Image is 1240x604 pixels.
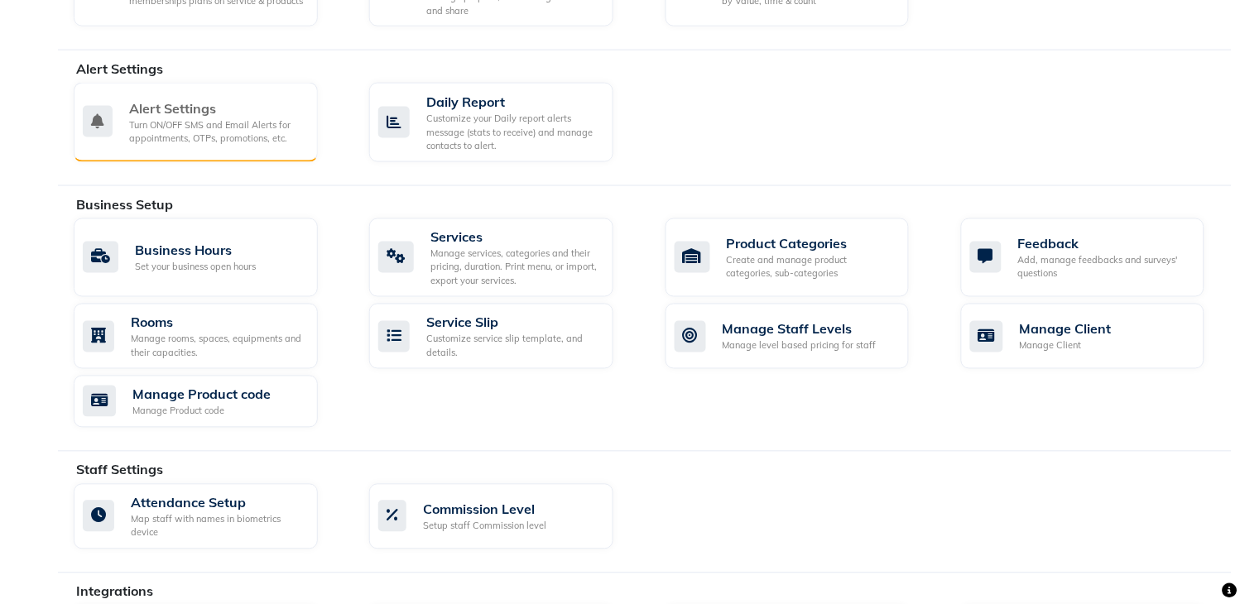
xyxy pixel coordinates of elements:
[132,405,271,419] div: Manage Product code
[423,520,546,534] div: Setup staff Commission level
[423,500,546,520] div: Commission Level
[129,98,305,118] div: Alert Settings
[1018,234,1192,254] div: Feedback
[1020,319,1112,339] div: Manage Client
[74,484,344,549] a: Attendance SetupMap staff with names in biometrics device
[426,112,600,153] div: Customize your Daily report alerts message (stats to receive) and manage contacts to alert.
[1020,339,1112,353] div: Manage Client
[727,254,896,281] div: Create and manage product categories, sub-categories
[135,261,256,275] div: Set your business open hours
[131,333,305,360] div: Manage rooms, spaces, equipments and their capacities.
[369,484,640,549] a: Commission LevelSetup staff Commission level
[666,218,936,298] a: Product CategoriesCreate and manage product categories, sub-categories
[369,218,640,298] a: ServicesManage services, categories and their pricing, duration. Print menu, or import, export yo...
[74,218,344,298] a: Business HoursSet your business open hours
[129,118,305,146] div: Turn ON/OFF SMS and Email Alerts for appointments, OTPs, promotions, etc.
[727,234,896,254] div: Product Categories
[426,333,600,360] div: Customize service slip template, and details.
[132,385,271,405] div: Manage Product code
[74,376,344,428] a: Manage Product codeManage Product code
[369,304,640,369] a: Service SlipCustomize service slip template, and details.
[961,304,1232,369] a: Manage ClientManage Client
[131,313,305,333] div: Rooms
[1018,254,1192,281] div: Add, manage feedbacks and surveys' questions
[74,304,344,369] a: RoomsManage rooms, spaces, equipments and their capacities.
[135,241,256,261] div: Business Hours
[430,247,600,289] div: Manage services, categories and their pricing, duration. Print menu, or import, export your servi...
[369,83,640,162] a: Daily ReportCustomize your Daily report alerts message (stats to receive) and manage contacts to ...
[426,313,600,333] div: Service Slip
[131,493,305,513] div: Attendance Setup
[723,319,877,339] div: Manage Staff Levels
[666,304,936,369] a: Manage Staff LevelsManage level based pricing for staff
[723,339,877,353] div: Manage level based pricing for staff
[131,513,305,540] div: Map staff with names in biometrics device
[74,83,344,162] a: Alert SettingsTurn ON/OFF SMS and Email Alerts for appointments, OTPs, promotions, etc.
[430,228,600,247] div: Services
[426,92,600,112] div: Daily Report
[961,218,1232,298] a: FeedbackAdd, manage feedbacks and surveys' questions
